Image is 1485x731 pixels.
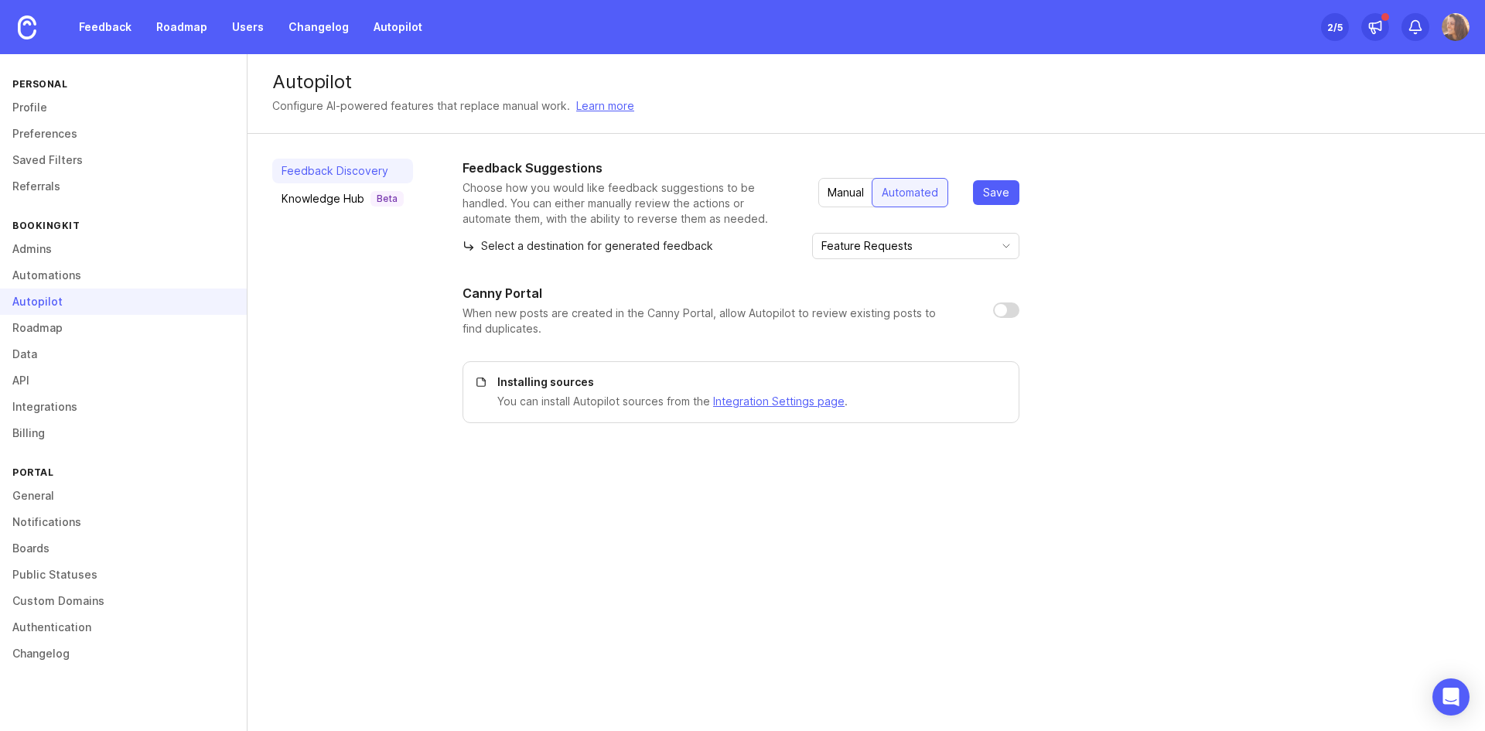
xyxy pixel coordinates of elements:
[812,233,1019,259] div: toggle menu
[983,185,1009,200] span: Save
[973,180,1019,205] button: Save
[282,191,404,207] div: Knowledge Hub
[576,97,634,114] a: Learn more
[377,193,398,205] p: Beta
[818,179,873,207] div: Manual
[463,306,968,336] p: When new posts are created in the Canny Portal, allow Autopilot to review existing posts to find ...
[272,73,1460,91] div: Autopilot
[713,395,845,408] a: Integration Settings page
[223,13,273,41] a: Users
[818,178,873,207] button: Manual
[821,237,992,254] input: Feature Requests
[364,13,432,41] a: Autopilot
[872,178,948,207] button: Automated
[463,284,542,302] h1: Canny Portal
[272,186,413,211] a: Knowledge HubBeta
[147,13,217,41] a: Roadmap
[1321,13,1349,41] button: 2/5
[18,15,36,39] img: Canny Home
[463,238,713,254] p: Select a destination for generated feedback
[463,180,794,227] p: Choose how you would like feedback suggestions to be handled. You can either manually review the ...
[272,97,570,114] div: Configure AI-powered features that replace manual work.
[279,13,358,41] a: Changelog
[497,393,1000,410] p: You can install Autopilot sources from the .
[497,374,1000,390] p: Installing sources
[1327,16,1343,38] div: 2 /5
[994,240,1019,252] svg: toggle icon
[70,13,141,41] a: Feedback
[1432,678,1470,716] div: Open Intercom Messenger
[1442,13,1470,41] img: Lucia Bayon
[463,159,794,177] h1: Feedback Suggestions
[272,159,413,183] a: Feedback Discovery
